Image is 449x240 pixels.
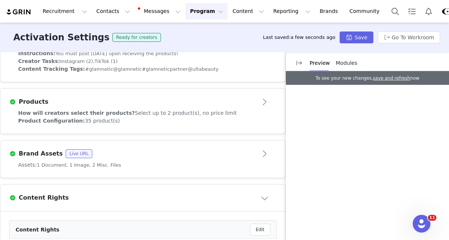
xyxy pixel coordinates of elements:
[250,224,270,236] button: Edit
[142,66,188,72] span: #glamneticpartner
[135,110,237,116] span: Select up to 2 product(s), no price limit
[428,215,436,221] span: 11
[310,59,330,67] p: Preview
[18,66,85,72] span: Content Tracking Tags:
[95,59,118,64] span: TikTok (1)
[263,34,335,40] span: Last saved:
[413,215,430,233] iframe: Intercom live chat
[112,33,161,42] span: Ready for creators
[18,58,60,64] span: Creator Tasks:
[404,3,420,20] a: Tasks
[269,3,315,20] button: Reporting
[16,226,59,234] div: Content Rights
[13,31,109,44] h3: Activation Settings
[38,3,92,20] button: Recruitment
[18,50,55,56] span: Instructions:
[85,118,120,124] span: 35 product(s)
[420,3,437,20] button: Notifications
[373,76,410,81] a: save and refresh
[18,110,135,116] span: How will creators select their products?
[66,149,92,158] span: Live URL
[315,3,344,20] a: Brands
[16,193,69,202] h3: Content Rights
[18,50,268,57] div: You must post [DATE] upon receiving the products!
[185,3,228,20] button: Program
[387,3,403,20] button: Search
[113,66,142,72] span: @glamnetic
[6,9,32,16] img: grin logo
[254,96,277,108] button: Open module
[254,148,277,160] button: Open module
[378,31,440,43] button: Go To Workroom
[291,34,336,40] span: a few seconds ago
[16,97,49,106] h3: Products
[316,76,373,81] span: To see your new changes,
[188,66,218,72] span: @ultabeauty
[254,192,277,204] button: Close module
[92,3,135,20] button: Contacts
[18,162,37,168] span: Assets:
[336,60,357,66] span: Modules
[18,118,85,124] span: Product Configuration:
[18,161,268,169] div: 1 Document, 1 Image, 2 Misc. Files
[228,3,268,20] button: Content
[410,76,419,81] span: now
[16,149,63,158] h3: Brand Assets
[85,66,113,72] span: #glamnetic
[135,3,185,20] button: Messages
[345,3,387,20] a: Community
[340,31,373,43] button: Save
[60,59,95,64] span: Instagram (2),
